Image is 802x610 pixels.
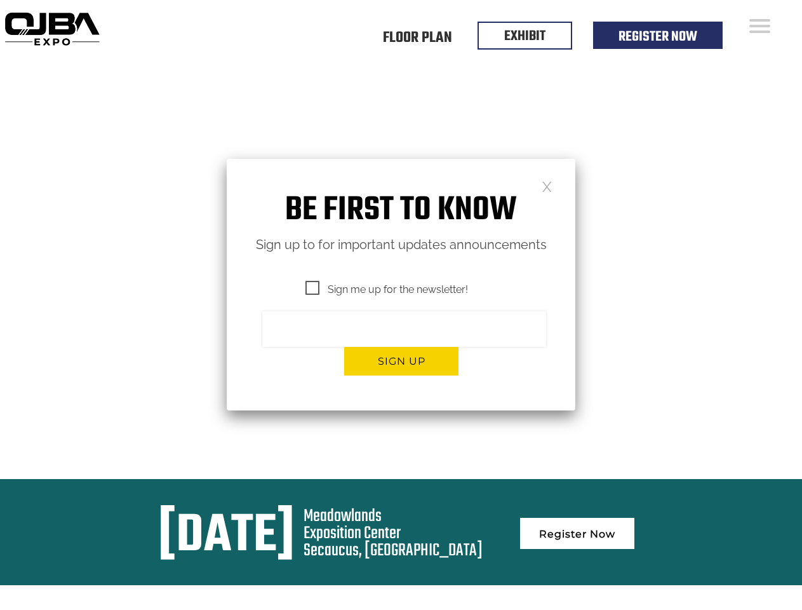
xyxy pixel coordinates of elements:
div: [DATE] [158,508,295,566]
div: Meadowlands Exposition Center Secaucus, [GEOGRAPHIC_DATA] [304,508,483,559]
a: EXHIBIT [504,25,545,47]
p: Sign up to for important updates announcements [227,234,575,256]
a: Register Now [618,26,697,48]
a: Register Now [520,518,634,549]
a: Close [542,180,552,191]
h1: Be first to know [227,191,575,231]
button: Sign up [344,347,458,376]
span: Sign me up for the newsletter! [305,281,468,297]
